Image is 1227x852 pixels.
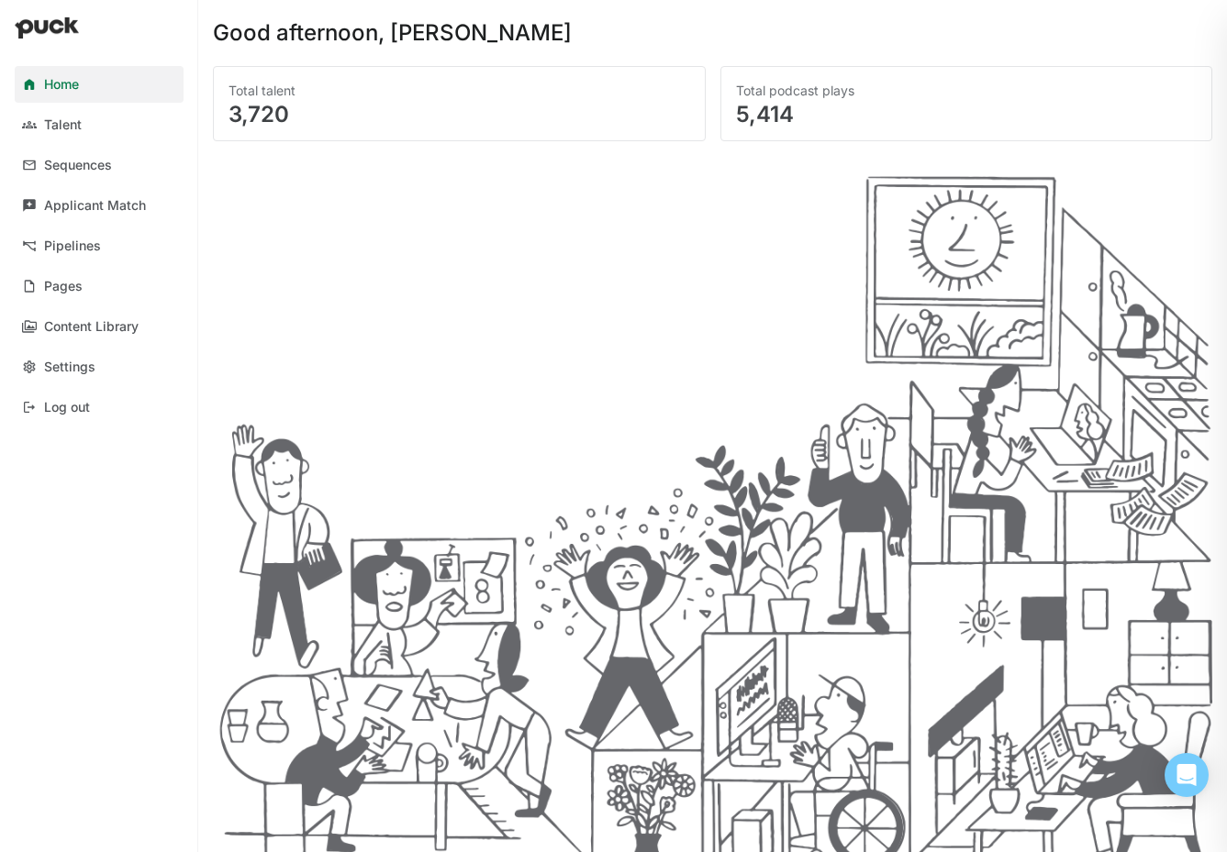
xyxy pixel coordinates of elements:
[213,22,572,44] div: Good afternoon, [PERSON_NAME]
[15,106,184,143] a: Talent
[44,158,112,173] div: Sequences
[44,238,101,254] div: Pipelines
[15,227,184,264] a: Pipelines
[736,104,1198,126] div: 5,414
[15,308,184,345] a: Content Library
[15,349,184,385] a: Settings
[44,77,79,93] div: Home
[44,279,83,294] div: Pages
[44,117,82,133] div: Talent
[44,319,139,335] div: Content Library
[229,82,690,100] div: Total talent
[229,104,690,126] div: 3,720
[1165,753,1209,797] div: Open Intercom Messenger
[44,360,95,375] div: Settings
[44,198,146,214] div: Applicant Match
[15,147,184,183] a: Sequences
[15,66,184,103] a: Home
[44,400,90,415] div: Log out
[15,187,184,224] a: Applicant Match
[15,268,184,304] a: Pages
[736,82,1198,100] div: Total podcast plays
